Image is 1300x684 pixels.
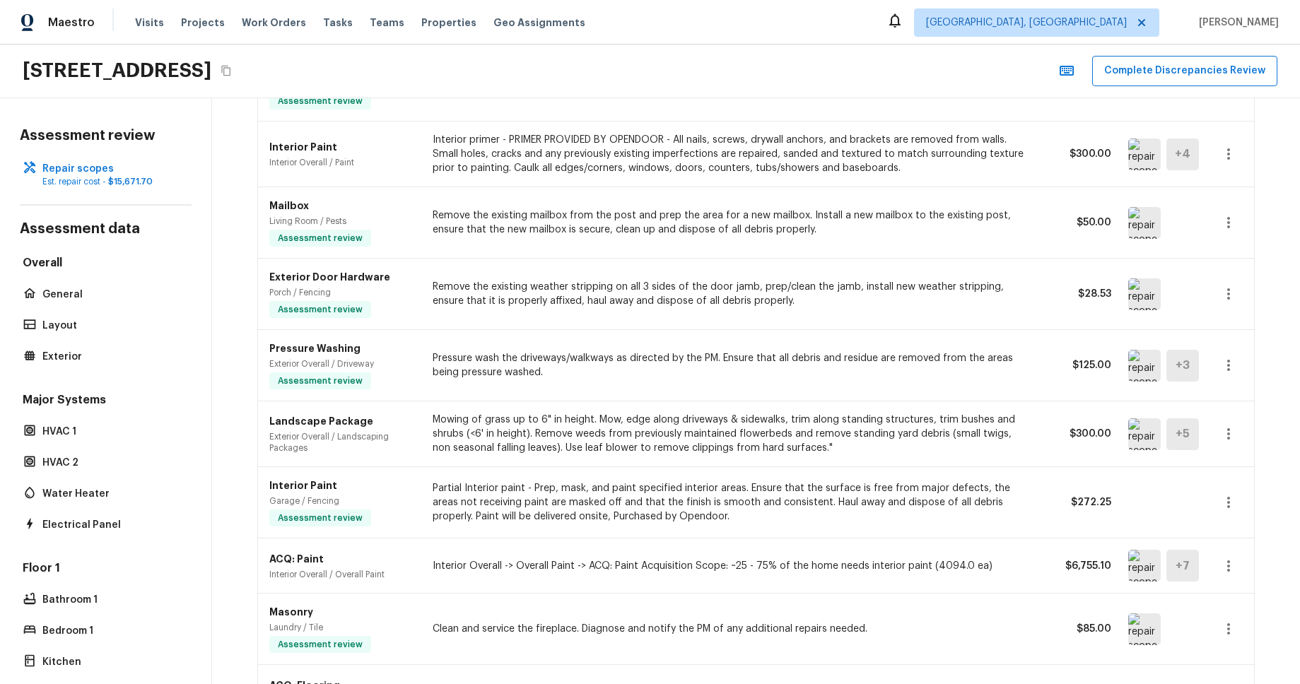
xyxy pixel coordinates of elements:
[42,655,183,669] p: Kitchen
[20,126,192,145] h4: Assessment review
[370,16,404,30] span: Teams
[1128,207,1161,239] img: repair scope asset
[108,177,153,186] span: $15,671.70
[1128,278,1161,310] img: repair scope asset
[1048,147,1111,161] p: $300.00
[269,270,416,284] p: Exterior Door Hardware
[181,16,225,30] span: Projects
[269,622,416,633] p: Laundry / Tile
[269,478,416,493] p: Interior Paint
[272,637,368,651] span: Assessment review
[1048,622,1111,636] p: $85.00
[272,302,368,317] span: Assessment review
[269,605,416,619] p: Masonry
[217,61,235,80] button: Copy Address
[42,162,183,176] p: Repair scopes
[20,220,192,241] h4: Assessment data
[269,199,416,213] p: Mailbox
[1048,427,1111,441] p: $300.00
[20,560,192,579] h5: Floor 1
[42,518,183,532] p: Electrical Panel
[433,208,1031,237] p: Remove the existing mailbox from the post and prep the area for a new mailbox. Install a new mail...
[433,351,1031,379] p: Pressure wash the driveways/walkways as directed by the PM. Ensure that all debris and residue ar...
[135,16,164,30] span: Visits
[1128,550,1161,582] img: repair scope asset
[926,16,1127,30] span: [GEOGRAPHIC_DATA], [GEOGRAPHIC_DATA]
[1048,559,1111,573] p: $6,755.10
[269,287,416,298] p: Porch / Fencing
[269,157,416,168] p: Interior Overall / Paint
[1048,358,1111,372] p: $125.00
[42,425,183,439] p: HVAC 1
[1048,495,1111,509] p: $272.25
[20,392,192,411] h5: Major Systems
[433,622,1031,636] p: Clean and service the fireplace. Diagnose and notify the PM of any additional repairs needed.
[272,231,368,245] span: Assessment review
[1128,138,1161,170] img: repair scope asset
[433,133,1031,175] p: Interior primer - PRIMER PROVIDED BY OPENDOOR - All nails, screws, drywall anchors, and brackets ...
[269,569,416,580] p: Interior Overall / Overall Paint
[269,216,416,227] p: Living Room / Pests
[1193,16,1279,30] span: [PERSON_NAME]
[23,58,211,83] h2: [STREET_ADDRESS]
[42,319,183,333] p: Layout
[272,374,368,388] span: Assessment review
[269,495,416,507] p: Garage / Fencing
[1176,358,1190,373] h5: + 3
[323,18,353,28] span: Tasks
[1048,287,1111,301] p: $28.53
[1176,558,1190,574] h5: + 7
[1176,426,1190,442] h5: + 5
[272,511,368,525] span: Assessment review
[1175,146,1190,162] h5: + 4
[42,456,183,470] p: HVAC 2
[42,176,183,187] p: Est. repair cost -
[48,16,95,30] span: Maestro
[42,624,183,638] p: Bedroom 1
[1092,56,1277,86] button: Complete Discrepancies Review
[269,552,416,566] p: ACQ: Paint
[1128,418,1161,450] img: repair scope asset
[433,413,1031,455] p: Mowing of grass up to 6" in height. Mow, edge along driveways & sidewalks, trim along standing st...
[433,559,1031,573] p: Interior Overall -> Overall Paint -> ACQ: Paint Acquisition Scope: ~25 - 75% of the home needs in...
[269,341,416,355] p: Pressure Washing
[433,280,1031,308] p: Remove the existing weather stripping on all 3 sides of the door jamb, prep/clean the jamb, insta...
[433,481,1031,524] p: Partial Interior paint - Prep, mask, and paint specified interior areas. Ensure that the surface ...
[20,255,192,273] h5: Overall
[269,431,416,454] p: Exterior Overall / Landscaping Packages
[269,414,416,428] p: Landscape Package
[42,593,183,607] p: Bathroom 1
[242,16,306,30] span: Work Orders
[421,16,476,30] span: Properties
[493,16,585,30] span: Geo Assignments
[42,487,183,501] p: Water Heater
[272,94,368,108] span: Assessment review
[42,288,183,302] p: General
[269,140,416,154] p: Interior Paint
[269,358,416,370] p: Exterior Overall / Driveway
[1128,613,1161,645] img: repair scope asset
[42,350,183,364] p: Exterior
[1048,216,1111,230] p: $50.00
[1128,350,1161,382] img: repair scope asset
